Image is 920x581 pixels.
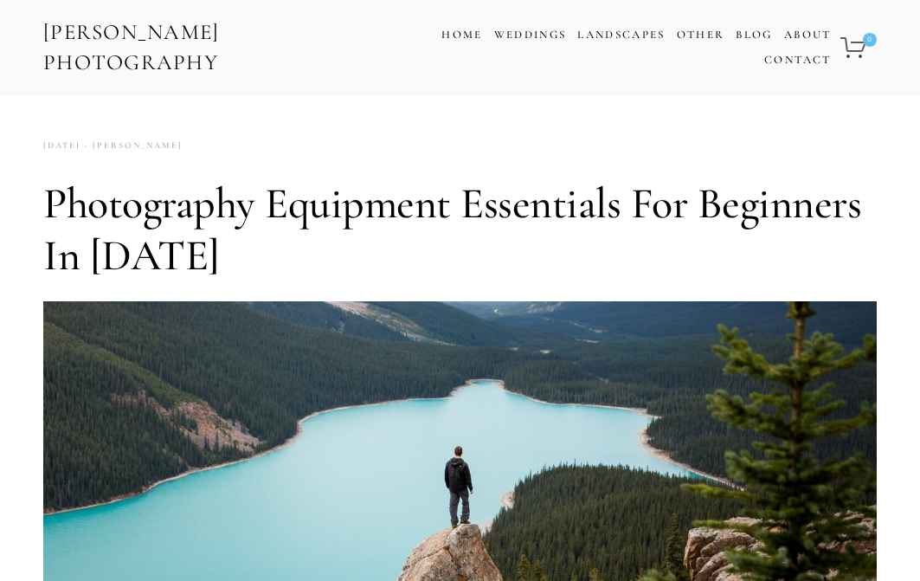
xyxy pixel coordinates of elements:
[43,134,80,158] time: [DATE]
[784,23,832,48] a: About
[838,27,878,68] a: 0 items in cart
[677,28,725,42] a: Other
[494,28,567,42] a: Weddings
[42,13,386,82] a: [PERSON_NAME] Photography
[43,178,877,281] h1: Photography Equipment Essentials for Beginners in [DATE]
[764,48,831,73] a: Contact
[80,134,183,158] a: [PERSON_NAME]
[441,23,482,48] a: Home
[863,33,877,47] span: 0
[577,28,665,42] a: Landscapes
[736,23,772,48] a: Blog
